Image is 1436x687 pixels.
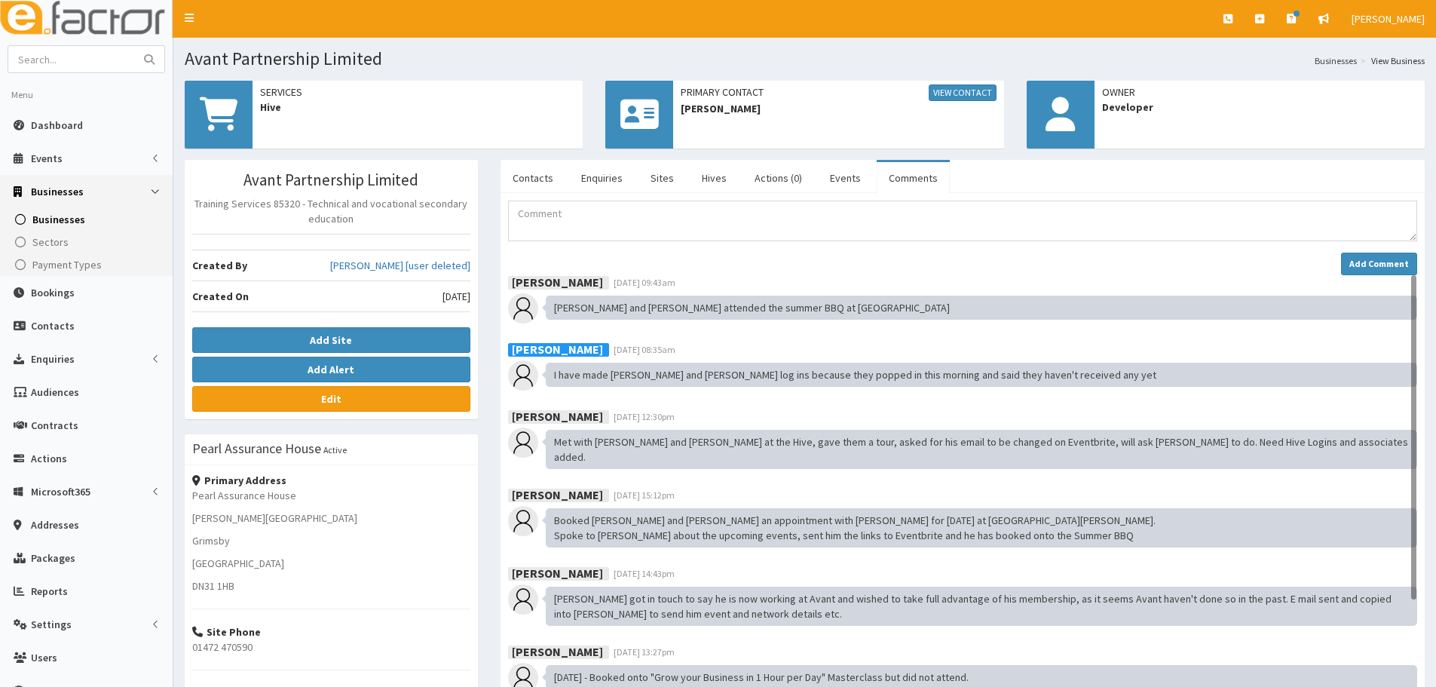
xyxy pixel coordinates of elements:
[31,385,79,399] span: Audiences
[818,162,873,194] a: Events
[742,162,814,194] a: Actions (0)
[308,363,354,376] b: Add Alert
[512,486,603,501] b: [PERSON_NAME]
[31,118,83,132] span: Dashboard
[4,208,173,231] a: Businesses
[546,508,1417,547] div: Booked [PERSON_NAME] and [PERSON_NAME] an appointment with [PERSON_NAME] for [DATE] at [GEOGRAPHI...
[1315,54,1357,67] a: Businesses
[1102,84,1417,100] span: Owner
[508,201,1417,241] textarea: Comment
[614,568,675,579] span: [DATE] 14:43pm
[31,584,68,598] span: Reports
[31,651,57,664] span: Users
[192,290,249,303] b: Created On
[31,452,67,465] span: Actions
[512,565,603,580] b: [PERSON_NAME]
[681,84,996,101] span: Primary Contact
[614,277,675,288] span: [DATE] 09:43am
[4,253,173,276] a: Payment Types
[614,489,675,501] span: [DATE] 15:12pm
[192,442,321,455] h3: Pearl Assurance House
[260,84,575,100] span: Services
[638,162,686,194] a: Sites
[192,488,470,503] p: Pearl Assurance House
[512,341,603,356] b: [PERSON_NAME]
[32,235,69,249] span: Sectors
[192,474,286,487] strong: Primary Address
[614,646,675,658] span: [DATE] 13:27pm
[192,625,261,639] strong: Site Phone
[512,274,603,289] b: [PERSON_NAME]
[31,618,72,631] span: Settings
[192,511,470,526] p: [PERSON_NAME][GEOGRAPHIC_DATA]
[185,49,1425,69] h1: Avant Partnership Limited
[929,84,997,101] a: View Contact
[323,444,347,455] small: Active
[192,196,470,226] p: Training Services 85320 - Technical and vocational secondary education
[192,386,470,412] a: Edit
[192,171,470,189] h3: Avant Partnership Limited
[501,162,565,194] a: Contacts
[877,162,950,194] a: Comments
[192,578,470,593] p: DN31 1HB
[192,357,470,382] button: Add Alert
[614,344,675,355] span: [DATE] 08:35am
[512,408,603,423] b: [PERSON_NAME]
[442,289,470,304] span: [DATE]
[4,231,173,253] a: Sectors
[330,258,470,273] a: [PERSON_NAME] [user deleted]
[546,296,1417,320] div: [PERSON_NAME] and [PERSON_NAME] attended the summer BBQ at [GEOGRAPHIC_DATA]
[614,411,675,422] span: [DATE] 12:30pm
[192,259,247,272] b: Created By
[32,258,102,271] span: Payment Types
[546,587,1417,626] div: [PERSON_NAME] got in touch to say he is now working at Avant and wished to take full advantage of...
[546,363,1417,387] div: I have made [PERSON_NAME] and [PERSON_NAME] log ins because they popped in this morning and said ...
[192,639,470,655] p: 01472 470590
[1357,54,1425,67] li: View Business
[192,556,470,571] p: [GEOGRAPHIC_DATA]
[31,551,75,565] span: Packages
[31,286,75,299] span: Bookings
[1349,258,1409,269] strong: Add Comment
[8,46,135,72] input: Search...
[31,518,79,532] span: Addresses
[260,100,575,115] span: Hive
[569,162,635,194] a: Enquiries
[31,485,90,498] span: Microsoft365
[31,185,84,198] span: Businesses
[681,101,996,116] span: [PERSON_NAME]
[31,419,78,432] span: Contracts
[192,533,470,548] p: Grimsby
[32,213,85,226] span: Businesses
[310,333,352,347] b: Add Site
[31,352,75,366] span: Enquiries
[31,319,75,333] span: Contacts
[1102,100,1417,115] span: Developer
[1341,253,1417,275] button: Add Comment
[512,643,603,658] b: [PERSON_NAME]
[31,152,63,165] span: Events
[1352,12,1425,26] span: [PERSON_NAME]
[546,430,1417,469] div: Met with [PERSON_NAME] and [PERSON_NAME] at the Hive, gave them a tour, asked for his email to be...
[321,392,341,406] b: Edit
[690,162,739,194] a: Hives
